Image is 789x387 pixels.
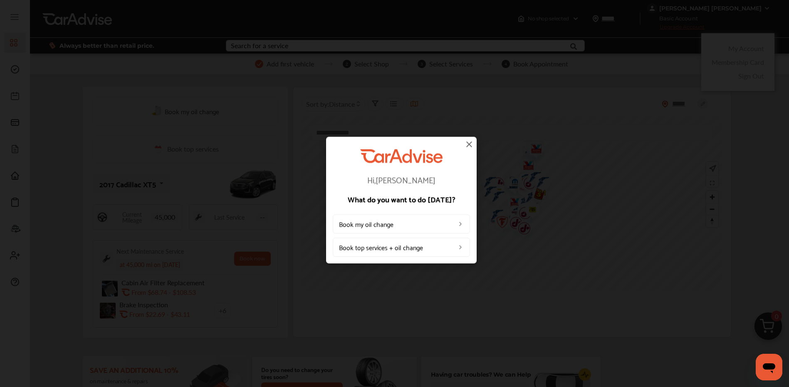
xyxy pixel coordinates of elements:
[333,215,470,234] a: Book my oil change
[464,139,474,149] img: close-icon.a004319c.svg
[360,149,443,163] img: CarAdvise Logo
[457,221,464,228] img: left_arrow_icon.0f472efe.svg
[457,244,464,251] img: left_arrow_icon.0f472efe.svg
[333,196,470,203] p: What do you want to do [DATE]?
[333,238,470,257] a: Book top services + oil change
[756,354,782,380] iframe: Button to launch messaging window
[333,176,470,184] p: Hi, [PERSON_NAME]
